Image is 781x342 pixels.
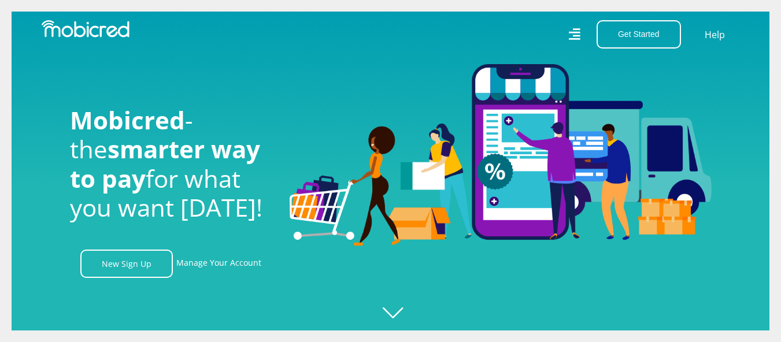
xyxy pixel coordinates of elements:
[70,103,185,136] span: Mobicred
[597,20,681,49] button: Get Started
[80,250,173,278] a: New Sign Up
[176,250,261,278] a: Manage Your Account
[704,27,726,42] a: Help
[290,64,712,247] img: Welcome to Mobicred
[70,106,272,222] h1: - the for what you want [DATE]!
[70,132,260,194] span: smarter way to pay
[42,20,129,38] img: Mobicred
